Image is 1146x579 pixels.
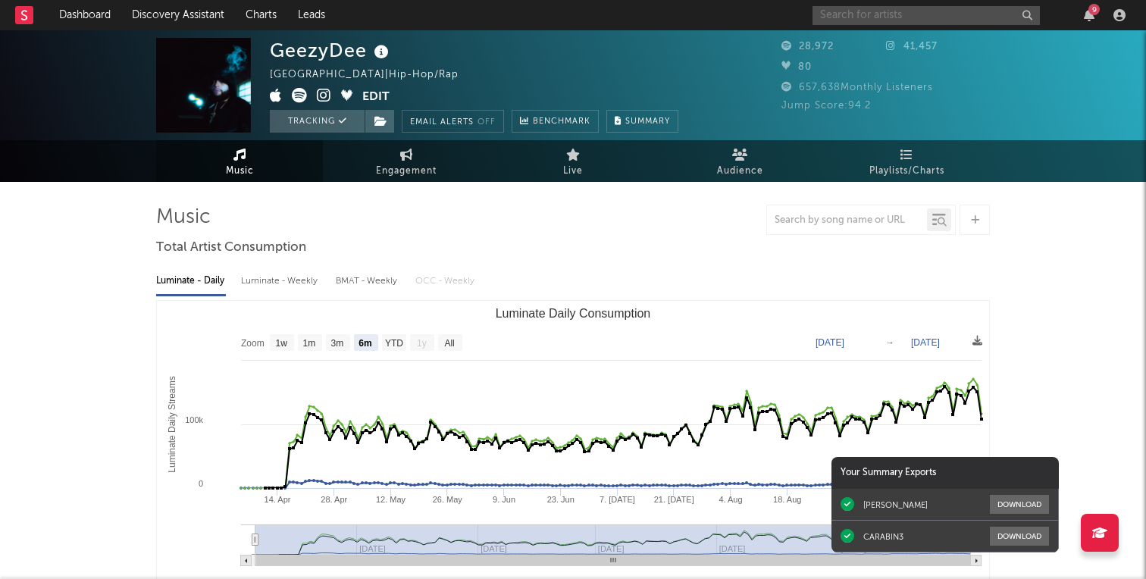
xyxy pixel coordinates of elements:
[563,162,583,180] span: Live
[156,239,306,257] span: Total Artist Consumption
[886,42,938,52] span: 41,457
[781,83,933,92] span: 657,638 Monthly Listeners
[823,140,990,182] a: Playlists/Charts
[265,495,291,504] text: 14. Apr
[533,113,590,131] span: Benchmark
[781,42,834,52] span: 28,972
[813,6,1040,25] input: Search for artists
[444,338,454,349] text: All
[911,337,940,348] text: [DATE]
[717,162,763,180] span: Audience
[331,338,344,349] text: 3m
[376,495,406,504] text: 12. May
[781,62,812,72] span: 80
[781,101,871,111] span: Jump Score: 94.2
[376,162,437,180] span: Engagement
[990,495,1049,514] button: Download
[625,117,670,126] span: Summary
[226,162,254,180] span: Music
[359,338,371,349] text: 6m
[303,338,316,349] text: 1m
[773,495,801,504] text: 18. Aug
[990,527,1049,546] button: Download
[185,415,203,424] text: 100k
[831,457,1059,489] div: Your Summary Exports
[863,499,928,510] div: [PERSON_NAME]
[547,495,575,504] text: 23. Jun
[606,110,678,133] button: Summary
[276,338,288,349] text: 1w
[496,307,651,320] text: Luminate Daily Consumption
[863,531,903,542] div: CARABIN3
[270,38,393,63] div: GeezyDee
[402,110,504,133] button: Email AlertsOff
[816,337,844,348] text: [DATE]
[321,495,347,504] text: 28. Apr
[385,338,403,349] text: YTD
[156,268,226,294] div: Luminate - Daily
[270,66,476,84] div: [GEOGRAPHIC_DATA] | Hip-Hop/Rap
[654,495,694,504] text: 21. [DATE]
[241,338,265,349] text: Zoom
[241,268,321,294] div: Luminate - Weekly
[270,110,365,133] button: Tracking
[433,495,463,504] text: 26. May
[336,268,400,294] div: BMAT - Weekly
[719,495,742,504] text: 4. Aug
[512,110,599,133] a: Benchmark
[417,338,427,349] text: 1y
[477,118,496,127] em: Off
[1084,9,1094,21] button: 9
[362,88,390,107] button: Edit
[600,495,635,504] text: 7. [DATE]
[656,140,823,182] a: Audience
[869,162,944,180] span: Playlists/Charts
[199,479,203,488] text: 0
[885,337,894,348] text: →
[490,140,656,182] a: Live
[493,495,515,504] text: 9. Jun
[1088,4,1100,15] div: 9
[156,140,323,182] a: Music
[167,376,177,472] text: Luminate Daily Streams
[323,140,490,182] a: Engagement
[767,214,927,227] input: Search by song name or URL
